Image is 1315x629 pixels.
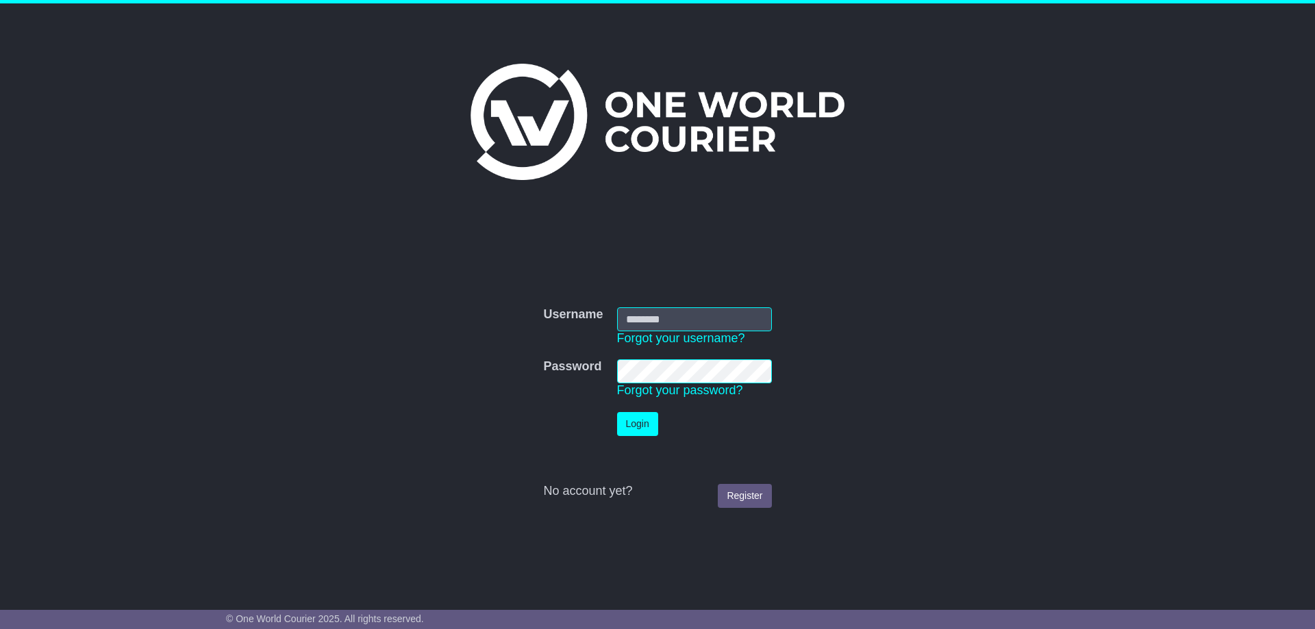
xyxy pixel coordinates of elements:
div: No account yet? [543,484,771,499]
span: © One World Courier 2025. All rights reserved. [226,613,424,624]
a: Register [718,484,771,508]
a: Forgot your password? [617,383,743,397]
img: One World [471,64,844,180]
a: Forgot your username? [617,331,745,345]
button: Login [617,412,658,436]
label: Password [543,359,601,374]
label: Username [543,307,603,322]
